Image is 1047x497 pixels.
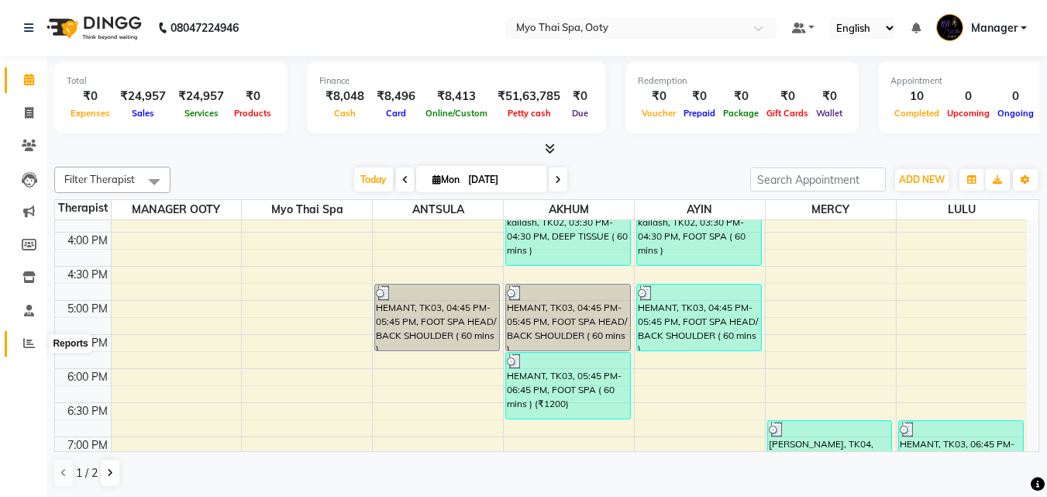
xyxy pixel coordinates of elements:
div: 0 [994,88,1038,105]
div: 5:00 PM [64,301,111,317]
span: AYIN [635,200,765,219]
div: 6:00 PM [64,369,111,385]
div: ₹0 [638,88,680,105]
span: Manager [971,20,1018,36]
span: Myo Thai Spa [242,200,372,219]
input: 2025-09-01 [463,168,541,192]
div: Redemption [638,74,846,88]
div: Total [67,74,275,88]
div: 6:30 PM [64,403,111,419]
span: Prepaid [680,108,719,119]
button: ADD NEW [895,169,949,191]
div: kailash, TK02, 03:30 PM-04:30 PM, FOOT SPA ( 60 mins ) [637,199,761,265]
b: 08047224946 [170,6,239,50]
span: Sales [128,108,158,119]
span: Completed [890,108,943,119]
span: 1 / 2 [76,465,98,481]
div: Finance [319,74,594,88]
span: Due [568,108,592,119]
span: Card [382,108,410,119]
span: MERCY [766,200,896,219]
div: kailash, TK02, 03:30 PM-04:30 PM, DEEP TISSUE ( 60 mins ) [506,199,630,265]
div: ₹51,63,785 [491,88,567,105]
div: Reports [49,334,91,353]
div: ₹0 [812,88,846,105]
div: ₹0 [763,88,812,105]
span: Upcoming [943,108,994,119]
span: Cash [330,108,360,119]
div: HEMANT, TK03, 04:45 PM-05:45 PM, FOOT SPA HEAD/ BACK SHOULDER ( 60 mins ) [506,285,630,350]
div: [PERSON_NAME], TK04, 06:45 PM-07:45 PM, AROMA THAI ( 60 mins ) [768,421,892,487]
div: 7:00 PM [64,437,111,454]
div: ₹24,957 [172,88,230,105]
div: HEMANT, TK03, 05:45 PM-06:45 PM, FOOT SPA ( 60 mins ) (₹1200) [506,353,630,419]
div: 10 [890,88,943,105]
div: HEMANT, TK03, 04:45 PM-05:45 PM, FOOT SPA HEAD/ BACK SHOULDER ( 60 mins ) [375,285,499,350]
span: Package [719,108,763,119]
div: 0 [943,88,994,105]
span: Gift Cards [763,108,812,119]
span: MANAGER OOTY [112,200,242,219]
span: AKHUM [504,200,634,219]
div: Therapist [55,200,111,216]
span: Voucher [638,108,680,119]
div: ₹24,957 [114,88,172,105]
img: logo [40,6,146,50]
div: 4:00 PM [64,233,111,249]
span: LULU [897,200,1027,219]
span: Petty cash [504,108,555,119]
div: ₹0 [680,88,719,105]
span: Mon [429,174,463,185]
div: ₹8,496 [370,88,422,105]
input: Search Appointment [750,167,886,192]
span: Filter Therapist [64,173,135,185]
div: ₹0 [567,88,594,105]
div: ₹8,413 [422,88,491,105]
span: Products [230,108,275,119]
span: Wallet [812,108,846,119]
div: ₹0 [67,88,114,105]
span: Expenses [67,108,114,119]
div: ₹8,048 [319,88,370,105]
span: Online/Custom [422,108,491,119]
div: 4:30 PM [64,267,111,283]
span: Today [354,167,393,192]
span: Ongoing [994,108,1038,119]
img: Manager [936,14,963,41]
span: ANTSULA [373,200,503,219]
div: HEMANT, TK03, 06:45 PM-07:45 PM, FOOT SPA HEAD/ BACK SHOULDER ( 60 mins ) (₹2000) [899,421,1023,487]
span: ADD NEW [899,174,945,185]
span: Services [181,108,222,119]
div: ₹0 [719,88,763,105]
div: ₹0 [230,88,275,105]
div: HEMANT, TK03, 04:45 PM-05:45 PM, FOOT SPA HEAD/ BACK SHOULDER ( 60 mins ) [637,285,761,350]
